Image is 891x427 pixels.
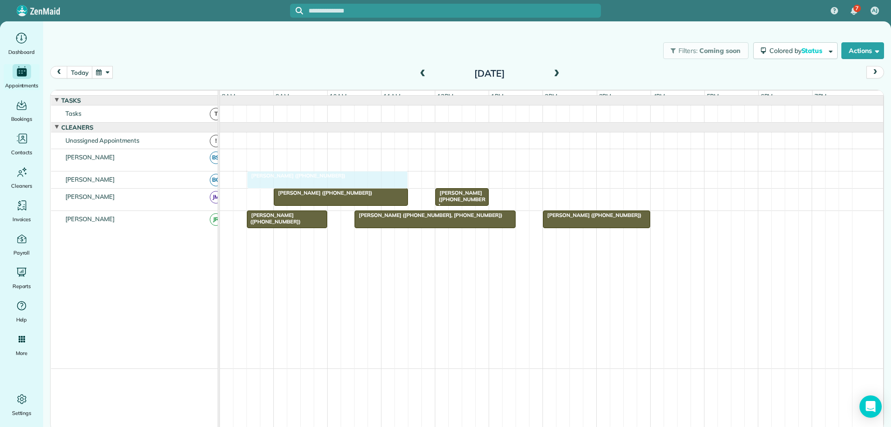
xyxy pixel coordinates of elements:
span: Settings [12,408,32,418]
span: [PERSON_NAME] ([PHONE_NUMBER], [PHONE_NUMBER]) [435,190,485,223]
span: Payroll [13,248,30,257]
span: [PERSON_NAME] [64,193,117,200]
span: Contacts [11,148,32,157]
span: 2pm [543,92,559,100]
span: [PERSON_NAME] ([PHONE_NUMBER]) [273,190,373,196]
a: Cleaners [4,164,39,191]
a: Settings [4,392,39,418]
span: Status [801,46,824,55]
span: Tasks [59,97,83,104]
a: Reports [4,265,39,291]
span: BC [210,174,222,186]
span: [PERSON_NAME] [64,153,117,161]
span: Invoices [13,215,31,224]
a: Bookings [4,98,39,124]
span: 11am [381,92,402,100]
span: Dashboard [8,47,35,57]
button: prev [50,66,68,79]
button: Focus search [290,7,303,14]
span: [PERSON_NAME] ([PHONE_NUMBER], [PHONE_NUMBER]) [354,212,503,218]
span: Tasks [64,110,83,117]
span: 9am [274,92,291,100]
a: Help [4,298,39,324]
span: Filters: [678,46,698,55]
span: Bookings [11,114,32,124]
span: [PERSON_NAME] ([PHONE_NUMBER]) [542,212,642,218]
a: Payroll [4,231,39,257]
span: 8am [220,92,237,100]
span: [PERSON_NAME] ([PHONE_NUMBER]) [246,172,346,179]
span: [PERSON_NAME] [64,176,117,183]
span: 3pm [597,92,613,100]
span: 7pm [813,92,829,100]
span: BS [210,151,222,164]
span: More [16,348,27,358]
div: 7 unread notifications [844,1,864,21]
a: Contacts [4,131,39,157]
button: next [866,66,884,79]
span: Appointments [5,81,39,90]
span: 4pm [651,92,667,100]
span: JM [210,191,222,204]
span: T [210,108,222,120]
span: 1pm [489,92,505,100]
a: Appointments [4,64,39,90]
button: today [67,66,92,79]
a: Invoices [4,198,39,224]
div: Open Intercom Messenger [859,395,882,418]
span: Reports [13,282,31,291]
span: 6pm [759,92,775,100]
span: Unassigned Appointments [64,137,141,144]
span: Help [16,315,27,324]
h2: [DATE] [432,68,548,79]
span: 5pm [705,92,721,100]
span: [PERSON_NAME] [64,215,117,223]
a: Dashboard [4,31,39,57]
span: Coming soon [699,46,741,55]
span: AJ [872,7,878,14]
span: Cleaners [59,124,95,131]
span: 7 [855,5,859,12]
span: Colored by [769,46,826,55]
button: Actions [841,42,884,59]
span: 12pm [435,92,455,100]
span: JR [210,213,222,226]
span: [PERSON_NAME] ([PHONE_NUMBER]) [246,212,301,225]
svg: Focus search [296,7,303,14]
span: ! [210,135,222,147]
button: Colored byStatus [753,42,838,59]
span: Cleaners [11,181,32,191]
span: 10am [328,92,349,100]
